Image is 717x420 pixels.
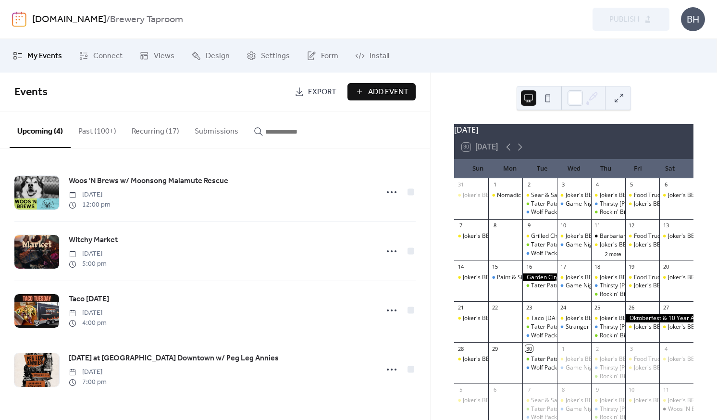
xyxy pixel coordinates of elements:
[625,282,659,290] div: Joker's BBQ
[525,181,532,188] div: 2
[370,50,389,62] span: Install
[27,50,62,62] span: My Events
[628,304,635,311] div: 26
[634,355,684,363] div: Food Truck Fridays
[106,11,110,29] b: /
[462,159,494,178] div: Sun
[600,232,712,240] div: Barbarians Give a Damn w/ Stay; and Play
[184,43,237,69] a: Design
[591,273,625,282] div: Joker's BBQ
[557,323,591,331] div: Stranger Things Trivia
[69,367,107,377] span: [DATE]
[491,345,498,352] div: 29
[526,159,558,178] div: Tue
[454,124,693,136] div: [DATE]
[557,273,591,282] div: Joker's BBQ
[454,273,488,282] div: Joker's BBQ
[625,364,659,372] div: Joker's BBQ
[522,355,556,363] div: Tater Patch Tuesday
[522,241,556,249] div: Tater Patch Tuesday
[566,282,626,290] div: Game Night Live Trivia
[628,345,635,352] div: 3
[628,263,635,270] div: 19
[525,304,532,311] div: 23
[491,181,498,188] div: 1
[491,263,498,270] div: 15
[560,386,567,393] div: 8
[625,314,693,322] div: Oktoberfest & 10 Year Anniversary Party
[601,249,625,258] button: 2 more
[497,273,572,282] div: Paint & Sip with Indigo Easel
[558,159,590,178] div: Wed
[522,249,556,258] div: Wolf Pack Running Club
[566,273,597,282] div: Joker's BBQ
[69,259,107,269] span: 5:00 pm
[347,83,416,100] button: Add Event
[594,345,601,352] div: 2
[457,345,464,352] div: 28
[566,396,597,405] div: Joker's BBQ
[522,314,556,322] div: Taco Tuesday
[625,241,659,249] div: Joker's BBQ
[531,364,593,372] div: Wolf Pack Running Club
[454,396,488,405] div: Joker's BBQ
[457,263,464,270] div: 14
[522,232,556,240] div: Grilled Cheese Night w/ Melt
[69,293,109,306] a: Taco [DATE]
[531,355,582,363] div: Tater Patch [DATE]
[308,86,336,98] span: Export
[591,200,625,208] div: Thirsty Thor's Days: Live music & new beers on draft
[625,273,659,282] div: Food Truck Fridays
[457,222,464,229] div: 7
[557,200,591,208] div: Game Night Live Trivia
[591,332,625,340] div: Rockin' Bingo!
[668,232,699,240] div: Joker's BBQ
[566,323,625,331] div: Stranger Things Trivia
[591,355,625,363] div: Joker's BBQ
[531,314,564,322] div: Taco [DATE]
[600,314,631,322] div: Joker's BBQ
[600,290,637,298] div: Rockin' Bingo!
[69,234,118,247] a: Witchy Market
[531,191,566,199] div: Sear & Savor
[463,232,494,240] div: Joker's BBQ
[531,396,566,405] div: Sear & Savor
[69,352,279,365] a: [DATE] at [GEOGRAPHIC_DATA] Downtown w/ Peg Leg Annies
[668,323,699,331] div: Joker's BBQ
[69,318,107,328] span: 4:00 pm
[132,43,182,69] a: Views
[206,50,230,62] span: Design
[566,241,626,249] div: Game Night Live Trivia
[560,222,567,229] div: 10
[628,181,635,188] div: 5
[522,273,556,282] div: Garden City- Closed for Private Event
[600,396,631,405] div: Joker's BBQ
[681,7,705,31] div: BH
[522,323,556,331] div: Tater Patch Tuesday
[71,111,124,147] button: Past (100+)
[69,294,109,305] span: Taco [DATE]
[591,282,625,290] div: Thirsty Thor's Days: Live music & new beers on draft
[525,263,532,270] div: 16
[557,191,591,199] div: Joker's BBQ
[560,181,567,188] div: 3
[557,241,591,249] div: Game Night Live Trivia
[69,377,107,387] span: 7:00 pm
[668,396,699,405] div: Joker's BBQ
[6,43,69,69] a: My Events
[659,405,693,413] div: Woos 'N Brews w/ Moonsong Malamute Rescue
[634,241,665,249] div: Joker's BBQ
[522,405,556,413] div: Tater Patch Tuesday
[457,181,464,188] div: 31
[662,304,669,311] div: 27
[531,241,582,249] div: Tater Patch [DATE]
[566,191,597,199] div: Joker's BBQ
[491,222,498,229] div: 8
[93,50,123,62] span: Connect
[668,273,699,282] div: Joker's BBQ
[659,273,693,282] div: Joker's BBQ
[591,364,625,372] div: Thirsty Thor's Days: Live music & new beers on draft
[600,273,631,282] div: Joker's BBQ
[557,232,591,240] div: Joker's BBQ
[368,86,408,98] span: Add Event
